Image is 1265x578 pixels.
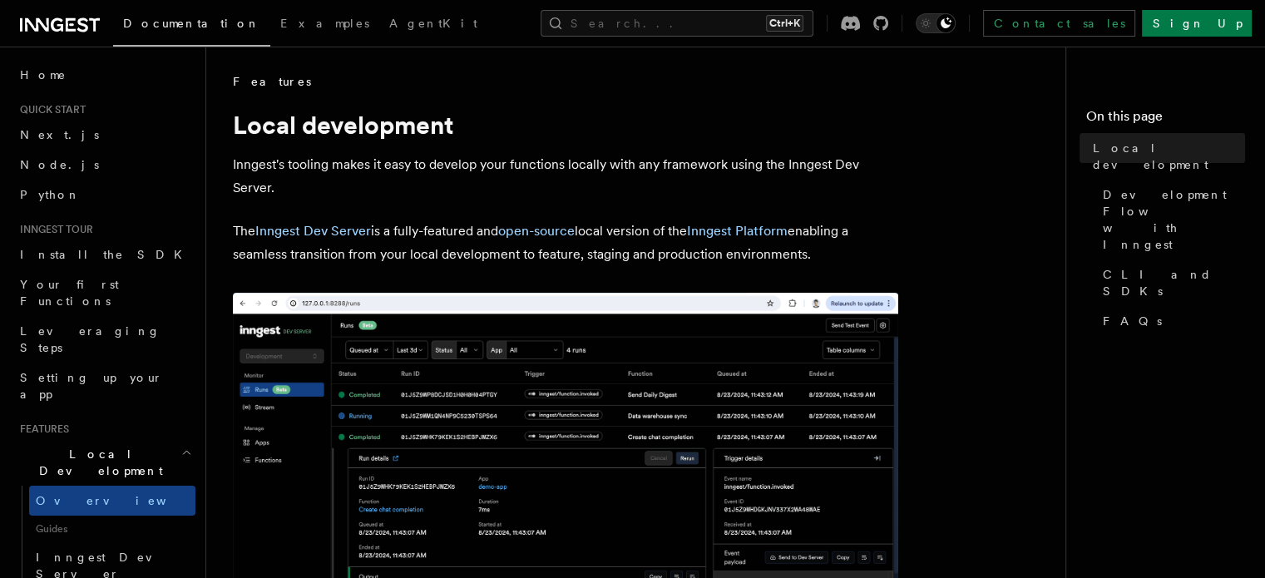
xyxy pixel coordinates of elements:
[20,278,119,308] span: Your first Functions
[916,13,956,33] button: Toggle dark mode
[20,67,67,83] span: Home
[498,223,575,239] a: open-source
[389,17,477,30] span: AgentKit
[1103,266,1245,299] span: CLI and SDKs
[20,188,81,201] span: Python
[1103,313,1162,329] span: FAQs
[270,5,379,45] a: Examples
[13,439,195,486] button: Local Development
[20,128,99,141] span: Next.js
[13,60,195,90] a: Home
[13,223,93,236] span: Inngest tour
[766,15,803,32] kbd: Ctrl+K
[541,10,813,37] button: Search...Ctrl+K
[255,223,371,239] a: Inngest Dev Server
[13,103,86,116] span: Quick start
[1093,140,1245,173] span: Local development
[233,153,898,200] p: Inngest's tooling makes it easy to develop your functions locally with any framework using the In...
[20,158,99,171] span: Node.js
[29,516,195,542] span: Guides
[13,446,181,479] span: Local Development
[13,150,195,180] a: Node.js
[20,371,163,401] span: Setting up your app
[20,324,161,354] span: Leveraging Steps
[13,422,69,436] span: Features
[233,110,898,140] h1: Local development
[1142,10,1252,37] a: Sign Up
[1096,259,1245,306] a: CLI and SDKs
[29,486,195,516] a: Overview
[1096,180,1245,259] a: Development Flow with Inngest
[280,17,369,30] span: Examples
[13,363,195,409] a: Setting up your app
[36,494,207,507] span: Overview
[1096,306,1245,336] a: FAQs
[379,5,487,45] a: AgentKit
[233,220,898,266] p: The is a fully-featured and local version of the enabling a seamless transition from your local d...
[687,223,788,239] a: Inngest Platform
[983,10,1135,37] a: Contact sales
[1086,133,1245,180] a: Local development
[113,5,270,47] a: Documentation
[13,180,195,210] a: Python
[13,240,195,269] a: Install the SDK
[1086,106,1245,133] h4: On this page
[123,17,260,30] span: Documentation
[13,269,195,316] a: Your first Functions
[13,316,195,363] a: Leveraging Steps
[233,73,311,90] span: Features
[1103,186,1245,253] span: Development Flow with Inngest
[13,120,195,150] a: Next.js
[20,248,192,261] span: Install the SDK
